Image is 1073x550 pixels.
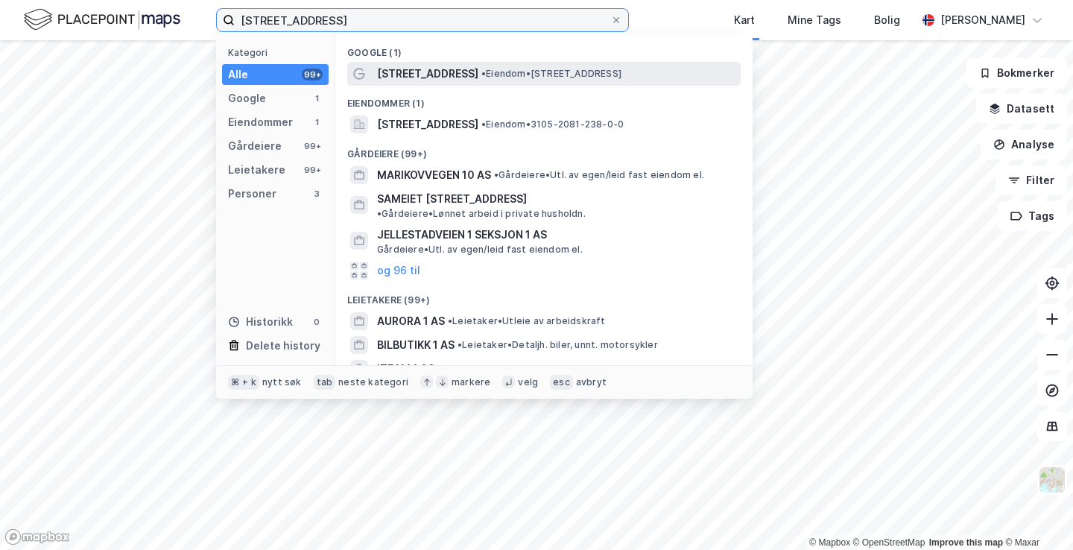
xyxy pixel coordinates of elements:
span: • [377,208,382,219]
span: Leietaker • Detaljh. biler, unnt. motorsykler [458,339,658,351]
input: Søk på adresse, matrikkel, gårdeiere, leietakere eller personer [235,9,610,31]
div: Delete history [246,337,320,355]
span: Gårdeiere • Utl. av egen/leid fast eiendom el. [377,244,583,256]
span: Leietaker • Forvaltning og drift av IT-systemer [437,363,656,375]
div: esc [550,375,573,390]
div: Gårdeiere [228,137,282,155]
span: Leietaker • Utleie av arbeidskraft [448,315,606,327]
span: ITEAM 1 AS [377,360,434,378]
span: • [494,169,498,180]
a: Improve this map [929,537,1003,548]
span: • [437,363,442,374]
div: 99+ [302,140,323,152]
span: Eiendom • [STREET_ADDRESS] [481,68,621,80]
div: Mine Tags [788,11,841,29]
button: Filter [996,165,1067,195]
div: Eiendommer [228,113,293,131]
div: [PERSON_NAME] [940,11,1025,29]
span: Gårdeiere • Lønnet arbeid i private husholdn. [377,208,586,220]
div: 1 [311,92,323,104]
span: • [481,68,486,79]
div: Gårdeiere (99+) [335,136,753,163]
div: ⌘ + k [228,375,259,390]
a: OpenStreetMap [853,537,925,548]
div: tab [314,375,336,390]
iframe: Chat Widget [998,478,1073,550]
div: nytt søk [262,376,302,388]
div: Personer [228,185,276,203]
span: Gårdeiere • Utl. av egen/leid fast eiendom el. [494,169,704,181]
div: 3 [311,188,323,200]
img: Z [1038,466,1066,494]
button: Analyse [981,130,1067,159]
div: markere [452,376,490,388]
div: Leietakere (99+) [335,282,753,309]
span: [STREET_ADDRESS] [377,116,478,133]
button: Tags [998,201,1067,231]
span: • [481,118,486,130]
div: Kategori [228,47,329,58]
span: JELLESTADVEIEN 1 SEKSJON 1 AS [377,226,735,244]
div: Bolig [874,11,900,29]
span: SAMEIET [STREET_ADDRESS] [377,190,527,208]
div: 99+ [302,69,323,80]
span: BILBUTIKK 1 AS [377,336,455,354]
a: Mapbox [809,537,850,548]
div: Alle [228,66,248,83]
div: Historikk [228,313,293,331]
button: Datasett [976,94,1067,124]
span: AURORA 1 AS [377,312,445,330]
button: og 96 til [377,262,420,279]
img: logo.f888ab2527a4732fd821a326f86c7f29.svg [24,7,180,33]
div: avbryt [576,376,607,388]
a: Mapbox homepage [4,528,70,546]
div: 99+ [302,164,323,176]
span: [STREET_ADDRESS] [377,65,478,83]
div: Google [228,89,266,107]
button: Bokmerker [966,58,1067,88]
span: • [448,315,452,326]
div: Google (1) [335,35,753,62]
span: • [458,339,462,350]
div: Kart [734,11,755,29]
div: 1 [311,116,323,128]
div: neste kategori [338,376,408,388]
span: Eiendom • 3105-2081-238-0-0 [481,118,624,130]
div: Eiendommer (1) [335,86,753,113]
div: Leietakere [228,161,285,179]
span: MARIKOVVEGEN 10 AS [377,166,491,184]
div: velg [518,376,538,388]
div: 0 [311,316,323,328]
